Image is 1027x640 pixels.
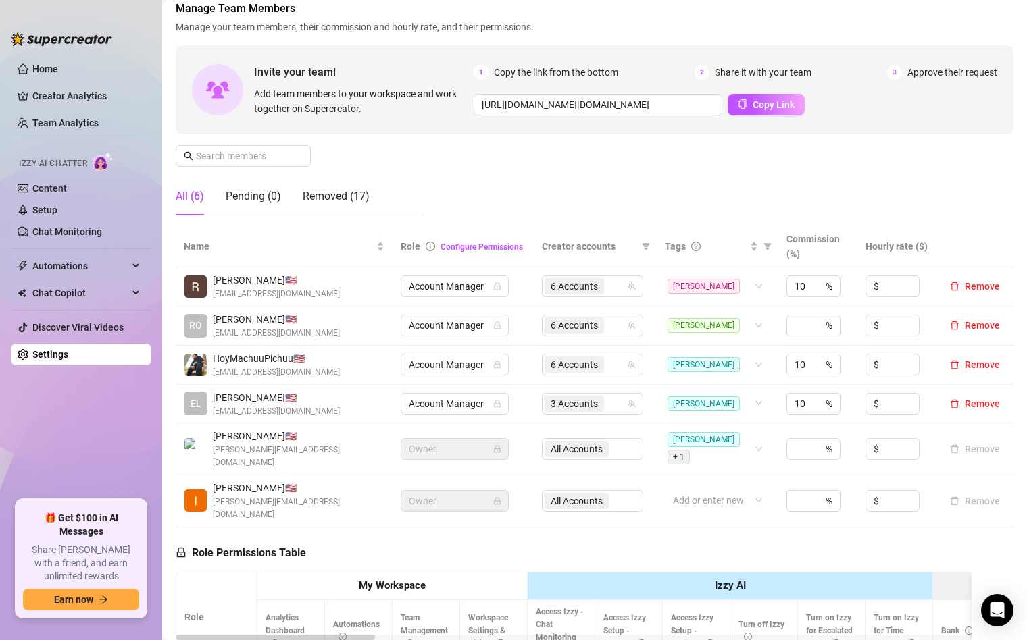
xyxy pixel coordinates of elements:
[628,321,636,329] span: team
[494,65,618,80] span: Copy the link from the bottom
[628,282,636,290] span: team
[738,99,747,109] span: copy
[542,239,636,254] span: Creator accounts
[189,318,202,333] span: RO
[93,152,114,171] img: AI Chatter
[213,496,384,521] span: [PERSON_NAME][EMAIL_ADDRESS][DOMAIN_NAME]
[945,356,1005,373] button: Remove
[950,399,959,408] span: delete
[23,512,139,538] span: 🎁 Get $100 in AI Messages
[715,579,746,591] strong: Izzy AI
[950,282,959,291] span: delete
[441,242,523,252] a: Configure Permissions
[213,312,340,327] span: [PERSON_NAME] 🇺🇸
[409,315,501,336] span: Account Manager
[551,357,598,372] span: 6 Accounts
[176,547,186,558] span: lock
[23,543,139,583] span: Share [PERSON_NAME] with a friend, and earn unlimited rewards
[18,288,26,298] img: Chat Copilot
[196,149,292,163] input: Search members
[545,396,604,412] span: 3 Accounts
[11,32,112,46] img: logo-BBDzfeDw.svg
[965,320,1000,331] span: Remove
[753,99,795,110] span: Copy Link
[493,400,501,408] span: lock
[965,359,1000,370] span: Remove
[23,589,139,610] button: Earn nowarrow-right
[857,226,936,267] th: Hourly rate ($)
[715,65,811,80] span: Share it with your team
[628,361,636,369] span: team
[184,489,207,512] img: Isaac Soffer
[213,481,384,496] span: [PERSON_NAME] 🇺🇸
[32,117,99,128] a: Team Analytics
[213,351,340,366] span: HoyMachuuPichuu 🇺🇸
[176,226,393,267] th: Name
[176,20,1013,34] span: Manage your team members, their commission and hourly rate, and their permissions.
[18,261,28,271] span: thunderbolt
[945,493,1005,509] button: Remove
[254,63,474,80] span: Invite your team!
[32,282,128,304] span: Chat Copilot
[359,579,426,591] strong: My Workspace
[409,394,501,414] span: Account Manager
[254,86,468,116] span: Add team members to your workspace and work together on Supercreator.
[945,396,1005,412] button: Remove
[778,226,857,267] th: Commission (%)
[545,356,604,373] span: 6 Accounts
[551,279,598,294] span: 6 Accounts
[665,239,686,254] span: Tags
[639,236,653,257] span: filter
[551,318,598,333] span: 6 Accounts
[950,321,959,330] span: delete
[493,321,501,329] span: lock
[176,1,1013,17] span: Manage Team Members
[213,327,340,340] span: [EMAIL_ADDRESS][DOMAIN_NAME]
[945,317,1005,334] button: Remove
[54,594,93,605] span: Earn now
[401,241,420,252] span: Role
[668,396,740,411] span: [PERSON_NAME]
[668,318,740,333] span: [PERSON_NAME]
[32,85,141,107] a: Creator Analytics
[184,239,374,254] span: Name
[226,188,281,205] div: Pending (0)
[945,278,1005,294] button: Remove
[213,366,340,379] span: [EMAIL_ADDRESS][DOMAIN_NAME]
[176,545,306,561] h5: Role Permissions Table
[763,242,772,250] span: filter
[728,94,805,115] button: Copy Link
[887,65,902,80] span: 3
[907,65,997,80] span: Approve their request
[184,275,207,298] img: Rebecca Contreras
[642,242,650,250] span: filter
[545,278,604,294] span: 6 Accounts
[184,438,207,460] img: Karlea Boyer
[668,432,740,447] span: [PERSON_NAME]
[213,390,340,405] span: [PERSON_NAME] 🇺🇸
[668,450,690,464] span: + 1
[32,205,57,215] a: Setup
[32,226,102,237] a: Chat Monitoring
[628,400,636,408] span: team
[32,63,58,74] a: Home
[32,322,124,333] a: Discover Viral Videos
[691,242,701,251] span: question-circle
[409,276,501,296] span: Account Manager
[213,288,340,300] span: [EMAIL_ADDRESS][DOMAIN_NAME]
[474,65,489,80] span: 1
[184,354,207,376] img: HoyMachuuPichuu
[426,242,435,251] span: info-circle
[213,429,384,444] span: [PERSON_NAME] 🇺🇸
[409,491,501,511] span: Owner
[761,236,774,257] span: filter
[191,396,201,411] span: EL
[965,398,1000,409] span: Remove
[176,188,204,205] div: All (6)
[32,255,128,277] span: Automations
[981,594,1013,626] div: Open Intercom Messenger
[99,595,108,604] span: arrow-right
[184,151,193,161] span: search
[213,273,340,288] span: [PERSON_NAME] 🇺🇸
[409,439,501,459] span: Owner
